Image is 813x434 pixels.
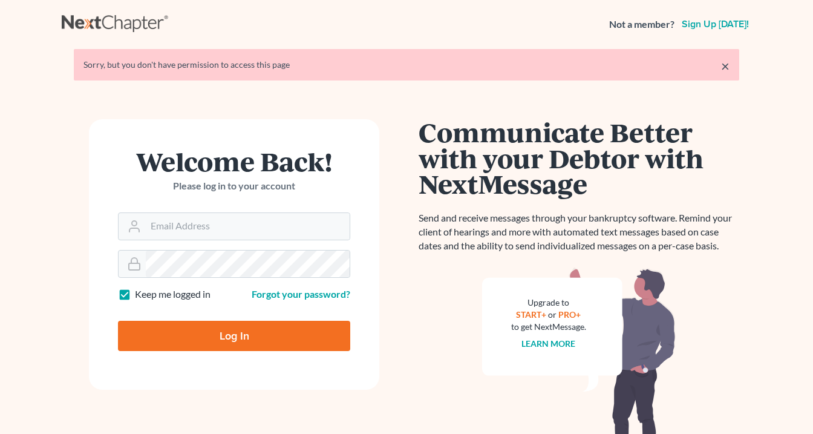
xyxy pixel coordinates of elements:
[118,179,350,193] p: Please log in to your account
[679,19,751,29] a: Sign up [DATE]!
[522,338,576,349] a: Learn more
[511,297,586,309] div: Upgrade to
[135,288,211,301] label: Keep me logged in
[511,321,586,333] div: to get NextMessage.
[559,309,581,320] a: PRO+
[146,213,350,240] input: Email Address
[721,59,730,73] a: ×
[609,18,674,31] strong: Not a member?
[252,288,350,300] a: Forgot your password?
[83,59,730,71] div: Sorry, but you don't have permission to access this page
[549,309,557,320] span: or
[419,119,739,197] h1: Communicate Better with your Debtor with NextMessage
[118,321,350,351] input: Log In
[517,309,547,320] a: START+
[118,148,350,174] h1: Welcome Back!
[419,211,739,253] p: Send and receive messages through your bankruptcy software. Remind your client of hearings and mo...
